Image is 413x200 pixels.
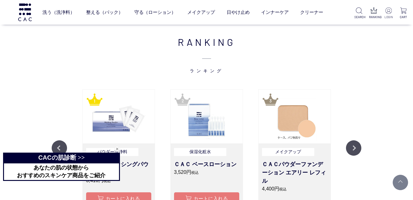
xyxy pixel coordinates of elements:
h3: ＣＡＣ ベースローション [174,160,239,169]
p: 4,400円 [262,185,327,193]
p: RANKING [369,15,379,19]
img: ＣＡＣウォッシングパウダー [83,90,155,143]
a: LOGIN [384,7,393,19]
a: メイクアップ [187,4,215,20]
p: LOGIN [384,15,393,19]
p: パウダー洗浄料 [86,148,138,156]
a: インナーケア [261,4,289,20]
button: Next [346,140,361,156]
a: CART [399,7,408,19]
h2: RANKING [52,34,361,74]
img: ＣＡＣパウダーファンデーション エアリー レフィル [259,90,331,143]
span: 税込 [191,170,199,175]
a: クリーナー [300,4,323,20]
a: SEARCH [354,7,364,19]
a: 保湿化粧水 ＣＡＣ ベースローション 3,520円税込 [174,148,239,185]
a: 日やけ止め [227,4,250,20]
p: 保湿化粧水 [174,148,226,156]
img: logo [17,3,33,21]
h3: ＣＡＣパウダーファンデーション エアリー レフィル [262,160,327,185]
a: 洗う（洗浄料） [42,4,75,20]
span: 税込 [279,187,287,191]
p: SEARCH [354,15,364,19]
a: RANKING [369,7,379,19]
p: メイクアップ [262,148,314,156]
a: 守る（ローション） [134,4,176,20]
p: CART [399,15,408,19]
a: 整える（パック） [86,4,123,20]
span: 税込 [103,179,111,183]
a: パウダー洗浄料 ＣＡＣ ウォッシングパウダー 3,410円税込 [86,148,151,185]
p: 3,520円 [174,169,239,176]
a: メイクアップ ＣＡＣパウダーファンデーション エアリー レフィル 4,400円税込 [262,148,327,193]
img: ＣＡＣ ベースローション [171,90,243,143]
span: ランキング [52,49,361,74]
button: Previous [52,140,67,156]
